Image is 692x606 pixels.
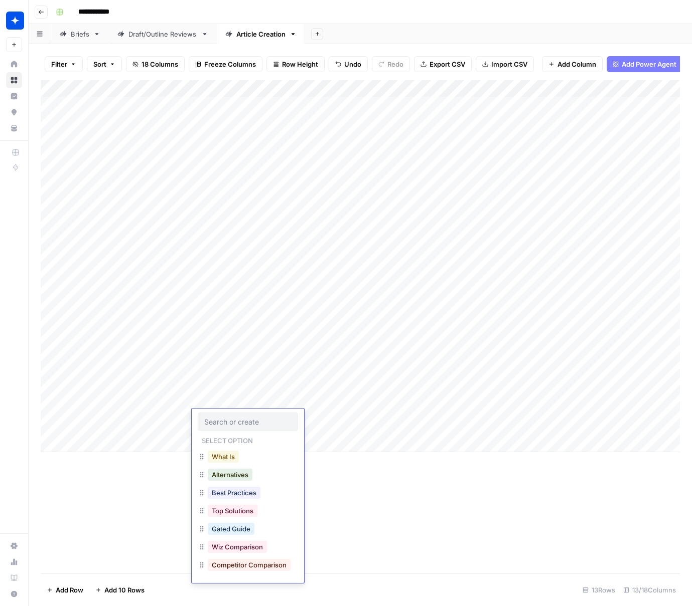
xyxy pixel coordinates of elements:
button: Gated Guide [208,523,254,535]
div: Competitor Comparison [198,557,298,575]
span: Redo [387,59,403,69]
button: Import CSV [476,56,534,72]
a: Your Data [6,120,22,136]
a: Usage [6,554,22,570]
button: Wiz Comparison [208,541,267,553]
span: Undo [344,59,361,69]
a: Draft/Outline Reviews [109,24,217,44]
span: Filter [51,59,67,69]
span: Sort [93,59,106,69]
div: Wiz Comparison [198,539,298,557]
span: Export CSV [430,59,465,69]
input: Search or create [204,417,292,426]
div: Best Practices [198,485,298,503]
div: 13 Rows [579,582,619,598]
img: Wiz Logo [6,12,24,30]
button: Competitor Comparison [208,559,291,571]
span: Import CSV [491,59,527,69]
div: Top Solutions [198,503,298,521]
div: Draft/Outline Reviews [128,29,197,39]
button: Freeze Columns [189,56,262,72]
button: 18 Columns [126,56,185,72]
button: Export CSV [414,56,472,72]
span: Add Row [56,585,83,595]
button: Workspace: Wiz [6,8,22,33]
button: Sort [87,56,122,72]
a: Learning Hub [6,570,22,586]
a: Briefs [51,24,109,44]
button: Undo [329,56,368,72]
button: Add Power Agent [607,56,682,72]
div: 13/18 Columns [619,582,680,598]
a: Browse [6,72,22,88]
a: Opportunities [6,104,22,120]
span: Add Column [558,59,596,69]
span: 18 Columns [142,59,178,69]
button: Add Row [41,582,89,598]
a: Article Creation [217,24,305,44]
button: Redo [372,56,410,72]
span: Add 10 Rows [104,585,145,595]
p: Select option [198,434,257,446]
div: Gated Guide [198,521,298,539]
div: What Is [198,449,298,467]
button: Add Column [542,56,603,72]
button: Best Practices [208,487,260,499]
span: Row Height [282,59,318,69]
span: Add Power Agent [622,59,676,69]
button: What Is [208,451,239,463]
div: Alternatives [198,467,298,485]
button: Add 10 Rows [89,582,151,598]
button: Alternatives [208,469,252,481]
button: Filter [45,56,83,72]
button: Row Height [266,56,325,72]
div: Article Creation [236,29,286,39]
span: Freeze Columns [204,59,256,69]
button: Top Solutions [208,505,257,517]
div: Briefs [71,29,89,39]
a: Insights [6,88,22,104]
a: Settings [6,538,22,554]
button: Help + Support [6,586,22,602]
a: Home [6,56,22,72]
